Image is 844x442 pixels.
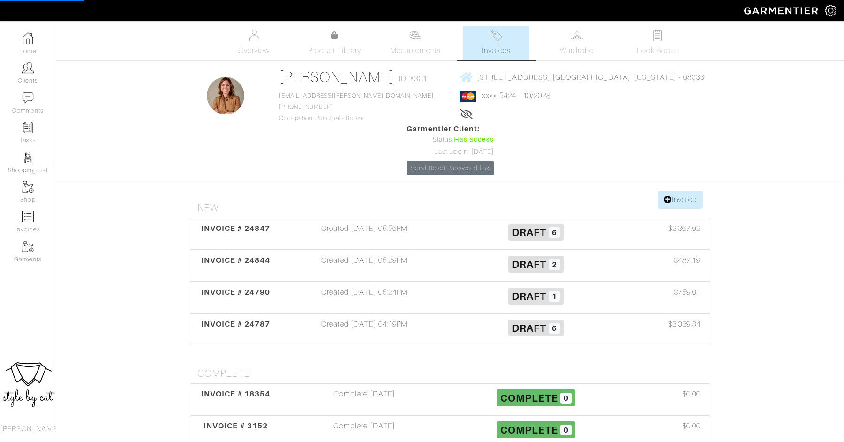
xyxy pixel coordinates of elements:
img: garmentier-logo-header-white-b43fb05a5012e4ada735d5af1a66efaba907eab6374d6393d1fbf88cb4ef424d.png [739,2,825,19]
div: Last Login: [DATE] [407,147,494,157]
span: 1 [549,291,560,302]
div: Created [DATE] 04:19PM [279,319,450,340]
span: INVOICE # 24844 [201,256,271,265]
span: Draft [512,290,546,302]
a: INVOICE # 18354 Complete [DATE] Complete 0 $0.00 [190,383,710,415]
img: comment-icon-a0a6a9ef722e966f86d9cbdc48e553b5cf19dbc54f86b18d962a5391bc8f6eb6.png [22,92,34,104]
a: Invoices [463,26,529,60]
div: Created [DATE] 05:29PM [279,255,450,276]
span: $3,039.84 [668,319,701,330]
span: $0.00 [682,420,701,432]
span: INVOICE # 24787 [201,320,271,328]
img: gear-icon-white-bd11855cb880d31180b6d7d6211b90ccbf57a29d726f0c71d8c61bd08dd39cc2.png [825,5,836,16]
a: Send Reset Password link [407,161,494,175]
span: [STREET_ADDRESS] [GEOGRAPHIC_DATA], [US_STATE] - 08033 [477,73,704,81]
a: INVOICE # 24790 Created [DATE] 05:24PM Draft 1 $759.01 [190,282,710,313]
a: Overview [221,26,287,60]
a: Wardrobe [544,26,610,60]
span: 6 [549,227,560,238]
img: clients-icon-6bae9207a08558b7cb47a8932f037763ab4055f8c8b6bfacd5dc20c3e0201464.png [22,62,34,74]
span: Product Library [308,45,361,56]
img: todo-9ac3debb85659649dc8f770b8b6100bb5dab4b48dedcbae339e5042a72dfd3cc.svg [652,30,663,41]
img: orders-27d20c2124de7fd6de4e0e44c1d41de31381a507db9b33961299e4e07d508b8c.svg [490,30,502,41]
span: 0 [560,425,572,436]
span: $487.19 [674,255,701,266]
a: Measurements [383,26,449,60]
img: orders-icon-0abe47150d42831381b5fb84f609e132dff9fe21cb692f30cb5eec754e2cba89.png [22,211,34,222]
a: Product Library [302,30,368,56]
span: INVOICE # 24790 [201,288,271,297]
span: ID: #301 [399,73,427,84]
div: Complete [DATE] [279,420,450,442]
span: Complete [500,424,558,436]
span: 0 [560,393,572,404]
a: Invoice [658,191,703,209]
a: xxxx-5424 - 10/2028 [482,91,550,100]
a: [STREET_ADDRESS] [GEOGRAPHIC_DATA], [US_STATE] - 08033 [460,71,704,83]
h4: New [197,202,710,214]
span: $0.00 [682,389,701,400]
span: Overview [238,45,270,56]
span: [PHONE_NUMBER] Occupation: Principal - Booze [279,92,434,122]
span: Draft [512,322,546,334]
img: basicinfo-40fd8af6dae0f16599ec9e87c0ef1c0a1fdea2edbe929e3d69a839185d80c458.svg [248,30,260,41]
span: Draft [512,259,546,270]
span: Look Books [637,45,678,56]
img: measurements-466bbee1fd09ba9460f595b01e5d73f9e2bff037440d3c8f018324cb6cdf7a4a.svg [409,30,421,41]
a: INVOICE # 24787 Created [DATE] 04:19PM Draft 6 $3,039.84 [190,313,710,345]
span: Garmentier Client: [407,123,494,135]
span: Invoices [482,45,511,56]
h4: Complete [197,368,710,380]
a: Look Books [625,26,690,60]
span: Measurements [390,45,441,56]
span: $2,367.02 [668,223,701,234]
span: Wardrobe [560,45,594,56]
span: 6 [549,323,560,334]
div: Created [DATE] 05:56PM [279,223,450,244]
img: mastercard-2c98a0d54659f76b027c6839bea21931c3e23d06ea5b2b5660056f2e14d2f154.png [460,91,476,102]
span: $759.01 [674,287,701,298]
img: garments-icon-b7da505a4dc4fd61783c78ac3ca0ef83fa9d6f193b1c9dc38574b1d14d53ca28.png [22,241,34,252]
span: 2 [549,259,560,270]
span: INVOICE # 18354 [201,389,271,398]
img: garments-icon-b7da505a4dc4fd61783c78ac3ca0ef83fa9d6f193b1c9dc38574b1d14d53ca28.png [22,181,34,193]
a: INVOICE # 24847 Created [DATE] 05:56PM Draft 6 $2,367.02 [190,218,710,250]
span: INVOICE # 3152 [203,421,268,430]
img: wardrobe-487a4870c1b7c33e795ec22d11cfc2ed9d08956e64fb3008fe2437562e282088.svg [571,30,583,41]
div: Status: [407,135,494,145]
a: INVOICE # 24844 Created [DATE] 05:29PM Draft 2 $487.19 [190,250,710,282]
img: reminder-icon-8004d30b9f0a5d33ae49ab947aed9ed385cf756f9e5892f1edd6e32f2345188e.png [22,122,34,133]
img: stylists-icon-eb353228a002819b7ec25b43dbf5f0378dd9e0616d9560372ff212230b889e62.png [22,152,34,163]
span: INVOICE # 24847 [201,224,271,233]
div: Complete [DATE] [279,389,450,410]
span: Complete [500,392,558,404]
a: [EMAIL_ADDRESS][PERSON_NAME][DOMAIN_NAME] [279,92,434,99]
span: Draft [512,227,546,238]
span: Has access [454,135,494,145]
img: dashboard-icon-dbcd8f5a0b271acd01030246c82b418ddd0df26cd7fceb0bd07c9910d44c42f6.png [22,32,34,44]
div: Created [DATE] 05:24PM [279,287,450,308]
a: [PERSON_NAME] [279,69,395,85]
